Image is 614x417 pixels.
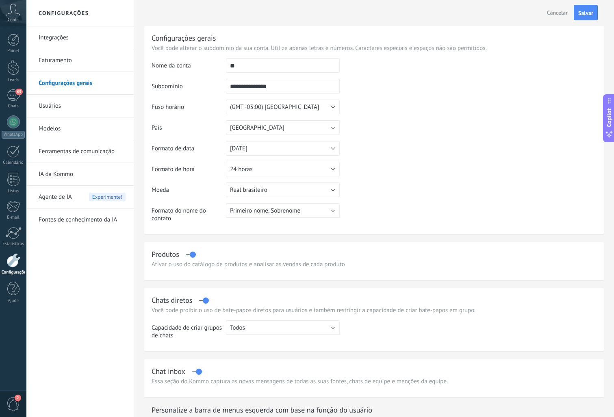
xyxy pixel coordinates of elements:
[2,215,25,220] div: E-mail
[226,120,340,135] button: [GEOGRAPHIC_DATA]
[152,378,597,385] p: Essa seção do Kommo captura as novas mensagens de todas as suas fontes, chats de equipe e menções...
[26,72,134,95] li: Configurações gerais
[226,182,340,197] button: Real brasileiro
[26,49,134,72] li: Faturamento
[230,145,247,152] span: [DATE]
[39,95,126,117] a: Usuários
[152,203,226,228] td: Formato do nome do contato
[152,250,179,259] div: Produtos
[39,186,126,208] a: Agente de IAExperimente!
[152,367,185,376] div: Chat inbox
[152,182,226,203] td: Moeda
[26,95,134,117] li: Usuários
[230,124,284,132] span: [GEOGRAPHIC_DATA]
[2,48,25,54] div: Painel
[578,10,593,16] span: Salvar
[15,395,21,401] span: 2
[2,189,25,194] div: Listas
[226,141,340,156] button: [DATE]
[230,103,319,111] span: (GMT -03:00) [GEOGRAPHIC_DATA]
[152,405,372,415] div: Personalize a barra de menus esquerda com base na função do usuário
[152,58,226,79] td: Nome da conta
[26,186,134,208] li: Agente de IA
[26,163,134,186] li: IA da Kommo
[26,117,134,140] li: Modelos
[26,26,134,49] li: Integrações
[230,324,245,332] span: Todos
[2,270,25,275] div: Configurações
[226,203,340,218] button: Primeiro nome, Sobrenome
[152,33,216,43] div: Configurações gerais
[574,5,598,20] button: Salvar
[2,131,25,139] div: WhatsApp
[152,162,226,182] td: Formato de hora
[39,72,126,95] a: Configurações gerais
[2,160,25,165] div: Calendário
[152,120,226,141] td: País
[26,208,134,231] li: Fontes de conhecimento da IA
[230,186,267,194] span: Real brasileiro
[230,207,300,215] span: Primeiro nome, Sobrenome
[15,89,22,95] span: 65
[152,141,226,162] td: Formato de data
[226,100,340,114] button: (GMT -03:00) [GEOGRAPHIC_DATA]
[2,241,25,247] div: Estatísticas
[39,163,126,186] a: IA da Kommo
[39,26,126,49] a: Integrações
[230,165,252,173] span: 24 horas
[152,79,226,100] td: Subdomínio
[39,117,126,140] a: Modelos
[8,17,19,23] span: Conta
[152,100,226,120] td: Fuso horário
[152,320,226,345] td: Capacidade de criar grupos de chats
[2,104,25,109] div: Chats
[39,186,72,208] span: Agente de IA
[226,162,340,176] button: 24 horas
[605,109,613,127] span: Copilot
[39,140,126,163] a: Ferramentas de comunicação
[39,208,126,231] a: Fontes de conhecimento da IA
[152,306,597,314] p: Você pode proibir o uso de bate-papos diretos para usuários e também restringir a capacidade de c...
[2,298,25,304] div: Ajuda
[152,44,597,52] p: Você pode alterar o subdomínio da sua conta. Utilize apenas letras e números. Caracteres especiai...
[26,140,134,163] li: Ferramentas de comunicação
[152,295,192,305] div: Chats diretos
[152,261,597,268] div: Ativar o uso do catálogo de produtos e analisar as vendas de cada produto
[39,49,126,72] a: Faturamento
[226,320,340,335] button: Todos
[89,193,126,201] span: Experimente!
[544,7,571,19] button: Cancelar
[547,9,568,16] span: Cancelar
[2,78,25,83] div: Leads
